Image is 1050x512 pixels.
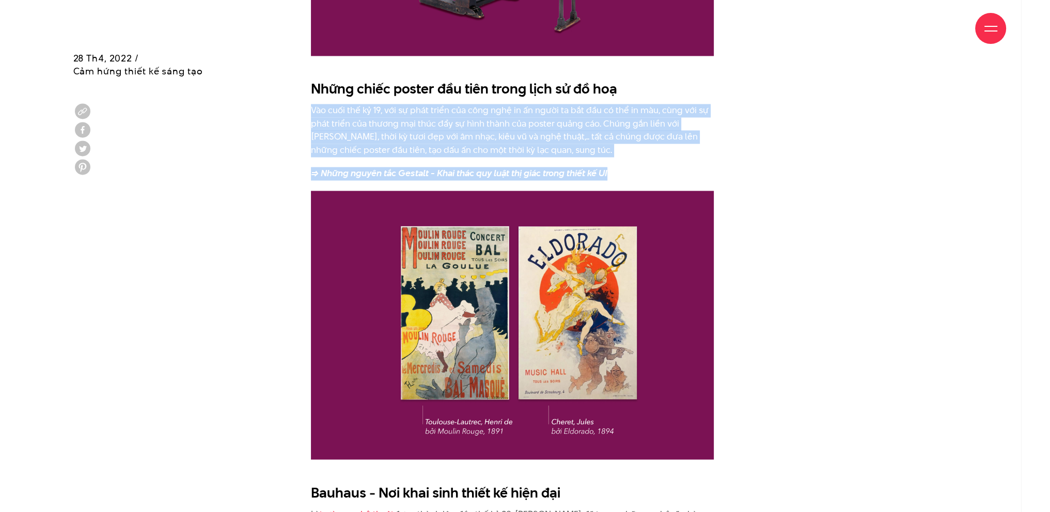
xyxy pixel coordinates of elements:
[73,52,203,77] span: 28 Th4, 2022 / Cảm hứng thiết kế sáng tạo
[311,167,607,179] a: => Những nguyên tắc Gestalt - Khai thác quy luật thị giác trong thiết kế UI
[311,104,714,157] p: Vào cuối thế kỷ 19, với sự phát triển của công nghệ in ấn người ta bắt đầu có thể in màu, cùng vớ...
[311,191,714,459] img: lich su do hoa
[311,79,714,99] h2: Những chiếc poster đầu tiên trong lịch sử đồ hoạ
[311,483,714,502] h2: Bauhaus - Nơi khai sinh thiết kế hiện đại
